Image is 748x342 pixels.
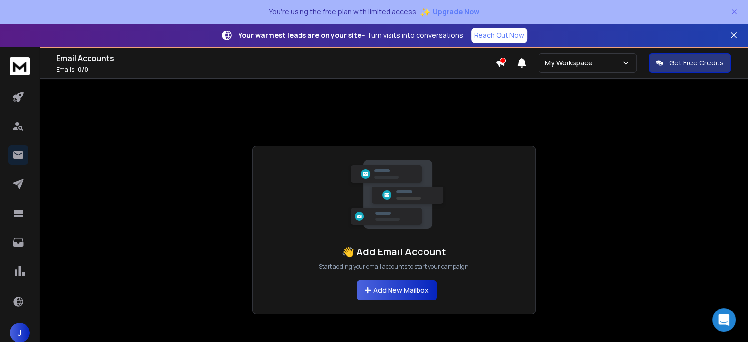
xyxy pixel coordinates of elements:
a: Reach Out Now [471,28,527,43]
span: 0 / 0 [78,65,88,74]
div: Open Intercom Messenger [712,308,736,332]
h1: 👋 Add Email Account [342,245,446,259]
button: Add New Mailbox [357,280,437,300]
p: Start adding your email accounts to start your campaign [319,263,469,271]
span: ✨ [420,5,431,19]
img: logo [10,57,30,75]
h1: Email Accounts [56,52,495,64]
p: You're using the free plan with limited access [269,7,416,17]
button: Get Free Credits [649,53,731,73]
strong: Your warmest leads are on your site [239,31,361,40]
p: Reach Out Now [474,31,524,40]
p: – Turn visits into conversations [239,31,463,40]
p: Get Free Credits [669,58,724,68]
p: My Workspace [545,58,597,68]
p: Emails : [56,66,495,74]
button: ✨Upgrade Now [420,2,479,22]
span: Upgrade Now [433,7,479,17]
